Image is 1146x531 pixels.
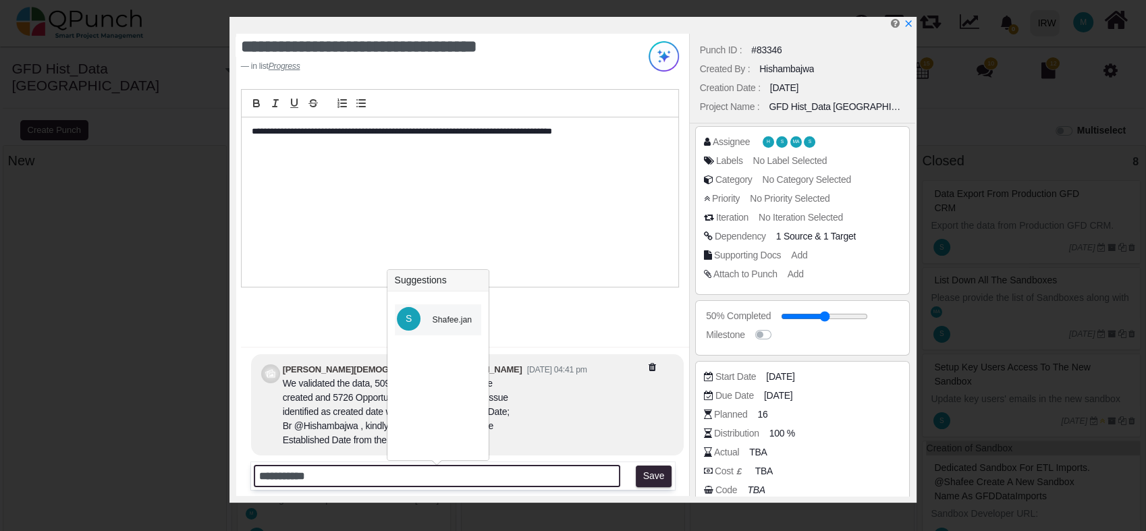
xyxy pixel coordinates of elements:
[713,267,777,281] div: Attach to Punch
[715,229,766,244] div: Dependency
[759,212,843,223] span: No Iteration Selected
[715,370,756,384] div: Start Date
[769,100,905,114] div: GFD Hist_Data [GEOGRAPHIC_DATA]
[700,43,742,57] div: Punch ID :
[776,231,813,242] span: <div class="badge badge-secondary"> Import to Sandbox FS</div>
[737,466,742,476] b: £
[763,136,774,148] span: Hishambajwa
[283,364,522,374] b: [PERSON_NAME][DEMOGRAPHIC_DATA][PERSON_NAME]
[714,426,759,441] div: Distribution
[809,140,811,144] span: S
[749,445,767,459] span: TBA
[714,248,781,262] div: Supporting Docs
[700,81,761,95] div: Creation Date :
[751,43,782,57] div: #83346
[759,62,814,76] div: Hishambajwa
[767,140,770,144] span: H
[753,155,827,166] span: No Label Selected
[776,229,856,244] span: &
[715,389,754,403] div: Due Date
[904,18,913,29] a: x
[527,365,587,374] small: [DATE] 04:41 pm
[269,61,300,71] u: Progress
[715,464,745,478] div: Cost
[283,376,519,447] div: We validated the data, 509 Recurring Donation were created and 5726 Opportunities were created. T...
[716,154,743,168] div: Labels
[757,408,767,422] span: 16
[406,314,412,323] span: S
[713,135,750,149] div: Assignee
[636,466,672,487] button: Save
[397,307,420,331] span: Shafee.jan
[770,81,798,95] div: [DATE]
[788,269,804,279] span: Add
[716,211,748,225] div: Iteration
[747,484,765,495] i: TBA
[706,328,744,342] div: Milestone
[793,140,800,144] span: MA
[715,173,753,187] div: Category
[790,136,802,148] span: Mahmood Ashraf
[763,174,851,185] span: No Category Selected
[706,309,771,323] div: 50% Completed
[269,61,300,71] cite: Source Title
[700,100,760,114] div: Project Name :
[387,270,489,291] h3: Suggestions
[712,192,740,206] div: Priority
[649,41,679,72] img: Try writing with AI
[804,136,815,148] span: Shafee.jan
[714,408,747,422] div: Planned
[791,250,807,260] span: Add
[750,193,829,204] span: No Priority Selected
[714,445,739,459] div: Actual
[766,370,794,384] span: [DATE]
[776,136,788,148] span: Saleha.khan
[904,19,913,28] svg: x
[769,426,795,441] span: 100 %
[433,314,472,326] div: Shafee.jan
[764,389,792,403] span: [DATE]
[241,60,603,72] footer: in list
[700,62,750,76] div: Created By :
[891,18,900,28] i: Edit Punch
[781,140,784,144] span: S
[823,231,856,242] span: <div class="badge badge-secondary"> Review by end user before Migration FS</div>
[755,464,773,478] span: TBA
[715,483,737,497] div: Code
